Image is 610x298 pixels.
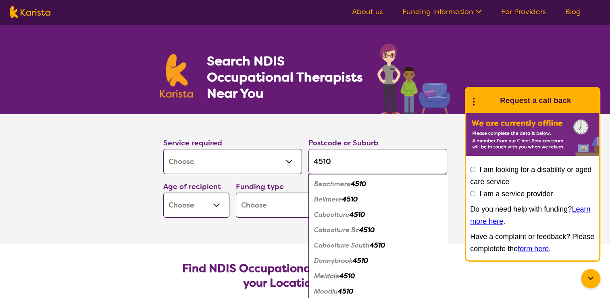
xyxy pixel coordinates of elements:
img: occupational-therapy [377,44,450,114]
input: Type [308,149,447,174]
label: Funding type [236,182,284,191]
em: Beachmere [314,180,351,188]
em: 4510 [370,241,385,250]
p: Have a complaint or feedback? Please completete the . [470,231,595,255]
div: Caboolture South 4510 [312,238,443,253]
div: Caboolture 4510 [312,207,443,222]
em: Bellmere [314,195,342,204]
h2: Find NDIS Occupational Therapists based on your Location & Needs [170,261,441,290]
em: 4510 [359,226,375,234]
label: I am looking for a disability or aged care service [470,166,591,186]
a: For Providers [501,7,546,17]
div: Bellmere 4510 [312,192,443,207]
div: Beachmere 4510 [312,176,443,192]
em: 4510 [353,256,368,265]
em: Caboolture Bc [314,226,359,234]
div: Meldale 4510 [312,269,443,284]
em: Caboolture South [314,241,370,250]
p: Do you need help with funding? . [470,203,595,227]
em: 4510 [339,272,355,280]
em: 4510 [350,210,365,219]
em: 4510 [338,287,353,296]
a: About us [352,7,383,17]
em: Moodlu [314,287,338,296]
div: Donnybrook 4510 [312,253,443,269]
h1: Request a call back [500,94,571,107]
label: Age of recipient [163,182,221,191]
img: Karista offline chat form to request call back [466,113,599,156]
a: Blog [565,7,581,17]
a: form here [518,245,549,253]
div: Caboolture Bc 4510 [312,222,443,238]
label: Postcode or Suburb [308,138,379,148]
label: I am a service provider [479,190,553,198]
em: Donnybrook [314,256,353,265]
h1: Search NDIS Occupational Therapists Near You [206,53,363,101]
img: Karista logo [160,54,193,98]
img: Karista [479,92,495,109]
img: Karista logo [10,6,50,18]
em: Caboolture [314,210,350,219]
em: Meldale [314,272,339,280]
em: 4510 [342,195,358,204]
em: 4510 [351,180,366,188]
label: Service required [163,138,222,148]
a: Funding Information [402,7,482,17]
